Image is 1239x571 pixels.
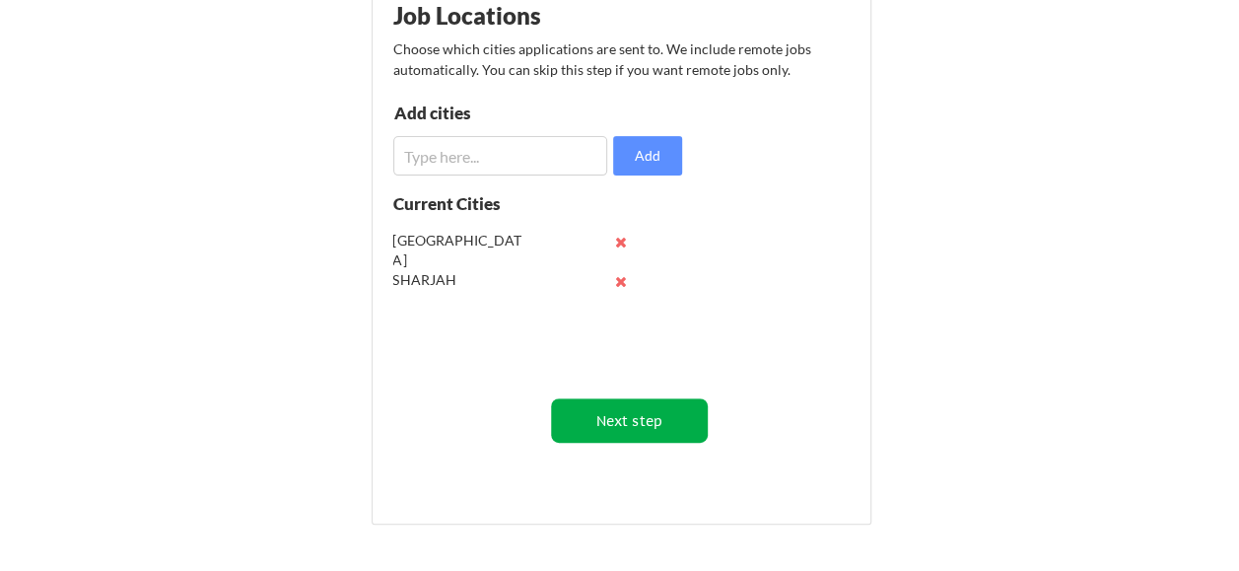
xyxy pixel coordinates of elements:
[551,398,708,443] button: Next step
[394,105,598,121] div: Add cities
[393,231,522,269] div: [GEOGRAPHIC_DATA]
[393,38,848,80] div: Choose which cities applications are sent to. We include remote jobs automatically. You can skip ...
[393,136,608,176] input: Type here...
[393,4,643,28] div: Job Locations
[393,270,522,290] div: SHARJAH
[613,136,682,176] button: Add
[393,195,544,212] div: Current Cities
